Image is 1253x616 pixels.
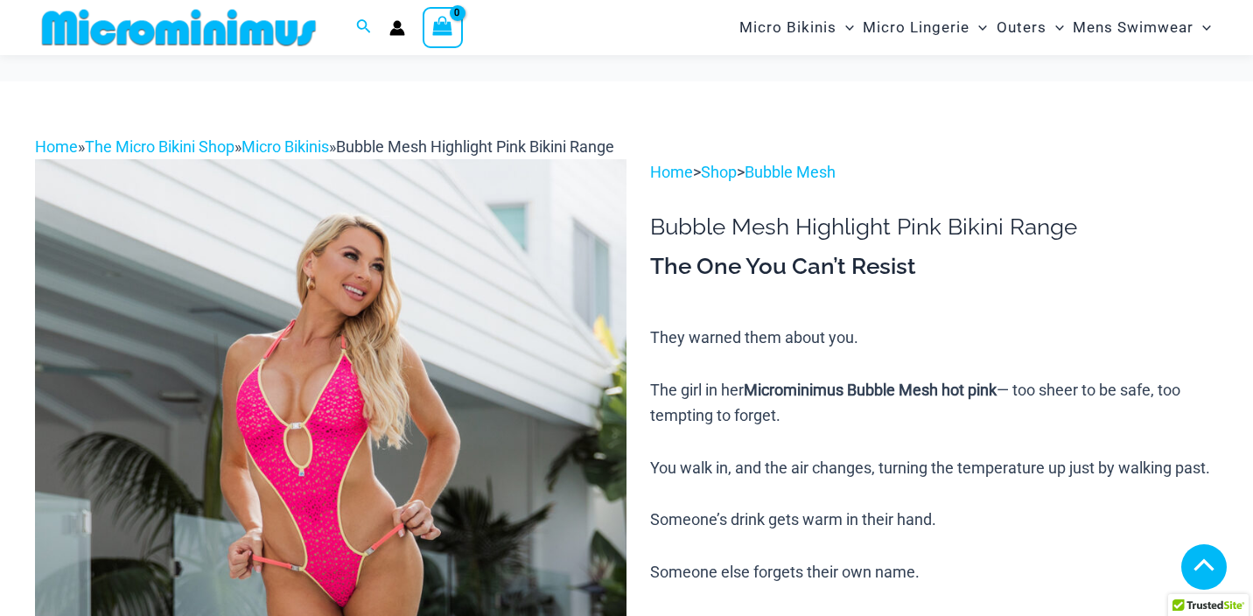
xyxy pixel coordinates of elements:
[732,3,1218,52] nav: Site Navigation
[836,5,854,50] span: Menu Toggle
[863,5,969,50] span: Micro Lingerie
[423,7,463,47] a: View Shopping Cart, empty
[650,213,1218,241] h1: Bubble Mesh Highlight Pink Bikini Range
[356,17,372,38] a: Search icon link
[739,5,836,50] span: Micro Bikinis
[992,5,1068,50] a: OutersMenu ToggleMenu Toggle
[336,137,614,156] span: Bubble Mesh Highlight Pink Bikini Range
[650,163,693,181] a: Home
[744,381,997,399] b: Microminimus Bubble Mesh hot pink
[35,137,614,156] span: » » »
[1046,5,1064,50] span: Menu Toggle
[650,252,1218,282] h3: The One You Can’t Resist
[650,159,1218,185] p: > >
[1073,5,1193,50] span: Mens Swimwear
[735,5,858,50] a: Micro BikinisMenu ToggleMenu Toggle
[969,5,987,50] span: Menu Toggle
[1193,5,1211,50] span: Menu Toggle
[1068,5,1215,50] a: Mens SwimwearMenu ToggleMenu Toggle
[35,137,78,156] a: Home
[997,5,1046,50] span: Outers
[85,137,234,156] a: The Micro Bikini Shop
[241,137,329,156] a: Micro Bikinis
[389,20,405,36] a: Account icon link
[701,163,737,181] a: Shop
[745,163,836,181] a: Bubble Mesh
[35,8,323,47] img: MM SHOP LOGO FLAT
[858,5,991,50] a: Micro LingerieMenu ToggleMenu Toggle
